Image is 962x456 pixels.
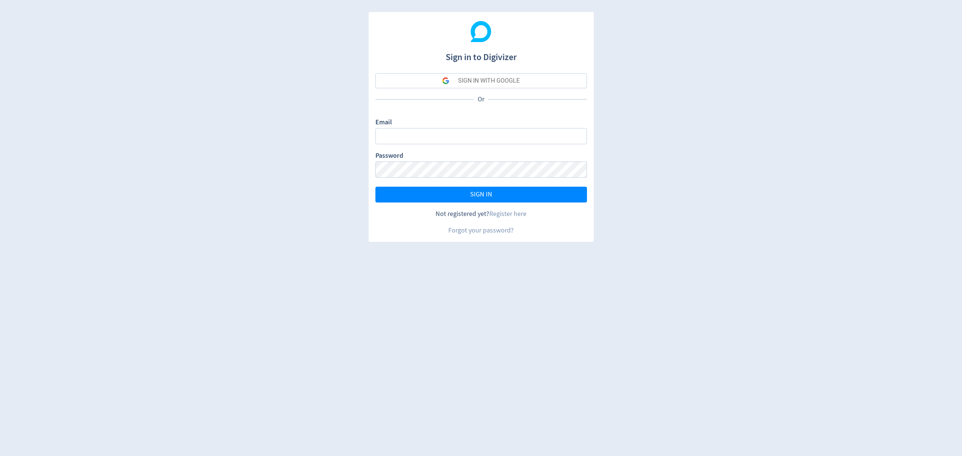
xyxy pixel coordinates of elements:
[375,118,392,128] label: Email
[375,73,587,88] button: SIGN IN WITH GOOGLE
[458,73,520,88] div: SIGN IN WITH GOOGLE
[448,226,514,235] a: Forgot your password?
[474,95,488,104] p: Or
[470,191,492,198] span: SIGN IN
[375,44,587,64] h1: Sign in to Digivizer
[470,21,492,42] img: Digivizer Logo
[489,210,526,218] a: Register here
[375,209,587,219] div: Not registered yet?
[375,151,403,162] label: Password
[375,187,587,202] button: SIGN IN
